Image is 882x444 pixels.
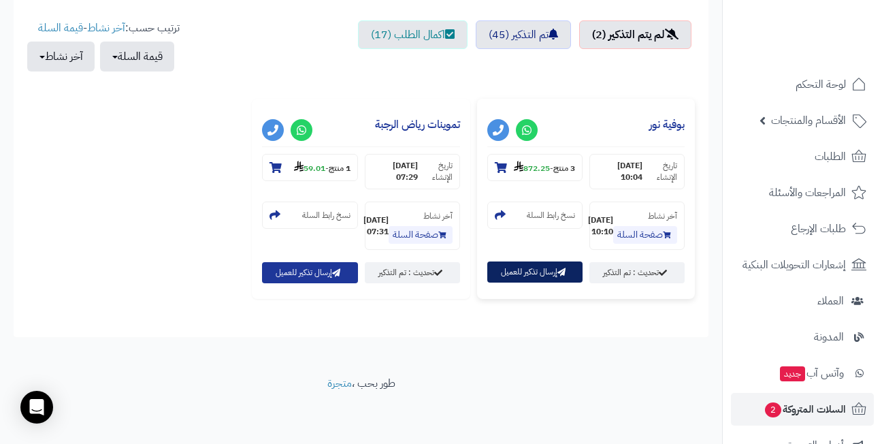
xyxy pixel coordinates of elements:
a: تم التذكير (45) [476,20,571,49]
a: صفحة السلة [613,226,677,244]
a: لوحة التحكم [731,68,874,101]
strong: 872.25 [514,162,550,174]
a: الطلبات [731,140,874,173]
a: لم يتم التذكير (2) [579,20,691,49]
a: تموينات رياض الرجبة [375,116,460,133]
a: تحديث : تم التذكير [365,262,460,283]
section: 3 منتج-872.25 [487,154,583,181]
div: Open Intercom Messenger [20,391,53,424]
strong: 59.01 [294,162,325,174]
a: بوفية نور [649,116,685,133]
span: المدونة [814,328,844,347]
section: نسخ رابط السلة [262,202,357,229]
small: آخر نشاط [648,210,677,222]
strong: [DATE] 10:04 [597,160,643,183]
span: وآتس آب [779,364,844,383]
small: نسخ رابط السلة [302,210,350,221]
a: قيمة السلة [38,20,83,36]
strong: 1 منتج [329,162,350,174]
span: جديد [780,366,805,381]
a: آخر نشاط [87,20,125,36]
button: إرسال تذكير للعميل [487,261,583,283]
small: - [514,161,575,174]
small: آخر نشاط [423,210,453,222]
span: إشعارات التحويلات البنكية [742,255,846,274]
strong: [DATE] 07:29 [372,160,419,183]
button: قيمة السلة [100,42,174,72]
a: السلات المتروكة2 [731,393,874,426]
small: تاريخ الإنشاء [642,160,677,183]
span: لوحة التحكم [796,75,846,94]
a: متجرة [327,375,352,392]
a: تحديث : تم التذكير [589,262,685,283]
strong: [DATE] 10:10 [588,215,613,238]
a: العملاء [731,285,874,317]
img: logo-2.png [789,38,869,67]
span: الطلبات [815,147,846,166]
section: نسخ رابط السلة [487,202,583,229]
small: نسخ رابط السلة [527,210,575,221]
span: السلات المتروكة [764,400,846,419]
span: العملاء [817,291,844,311]
a: طلبات الإرجاع [731,212,874,245]
span: الأقسام والمنتجات [771,111,846,130]
button: إرسال تذكير للعميل [262,262,357,283]
ul: ترتيب حسب: - [27,20,180,72]
small: تاريخ الإنشاء [418,160,453,183]
span: طلبات الإرجاع [791,219,846,238]
a: صفحة السلة [389,226,453,244]
a: اكمال الطلب (17) [358,20,468,49]
a: إشعارات التحويلات البنكية [731,249,874,281]
a: المدونة [731,321,874,353]
section: 1 منتج-59.01 [262,154,357,181]
a: وآتس آبجديد [731,357,874,390]
small: - [294,161,350,174]
strong: [DATE] 07:31 [363,215,389,238]
span: 2 [765,402,781,417]
button: آخر نشاط [27,42,95,72]
a: المراجعات والأسئلة [731,176,874,209]
strong: 3 منتج [553,162,575,174]
span: المراجعات والأسئلة [769,183,846,202]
